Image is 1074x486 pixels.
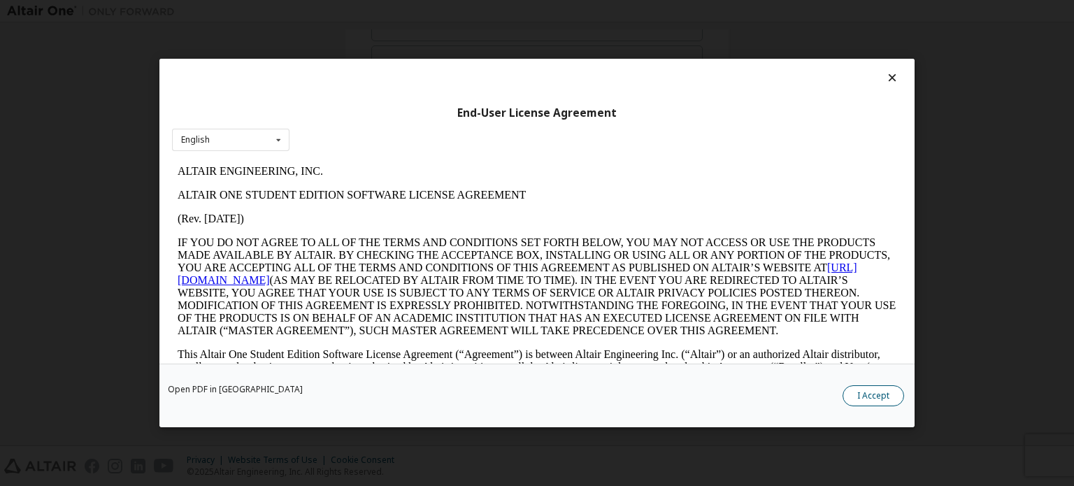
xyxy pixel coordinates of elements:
div: English [181,136,210,144]
a: Open PDF in [GEOGRAPHIC_DATA] [168,385,303,394]
p: (Rev. [DATE]) [6,53,724,66]
a: [URL][DOMAIN_NAME] [6,102,685,127]
p: This Altair One Student Edition Software License Agreement (“Agreement”) is between Altair Engine... [6,189,724,239]
p: ALTAIR ENGINEERING, INC. [6,6,724,18]
button: I Accept [843,385,904,406]
p: IF YOU DO NOT AGREE TO ALL OF THE TERMS AND CONDITIONS SET FORTH BELOW, YOU MAY NOT ACCESS OR USE... [6,77,724,178]
div: End-User License Agreement [172,106,902,120]
p: ALTAIR ONE STUDENT EDITION SOFTWARE LICENSE AGREEMENT [6,29,724,42]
